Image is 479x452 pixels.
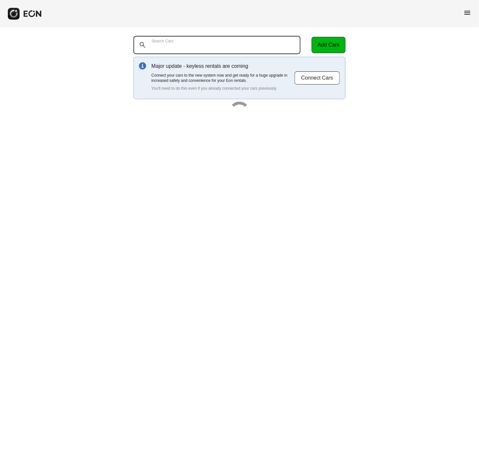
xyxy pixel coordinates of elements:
[151,73,294,83] p: Connect your cars to the new system now and get ready for a huge upgrade in increased safety and ...
[463,9,471,17] span: menu
[151,86,294,91] p: You'll need to do this even if you already connected your cars previously.
[139,62,146,69] img: info
[312,37,346,53] button: Add Cars
[152,38,174,44] label: Search Cars
[151,62,294,70] p: Major update - keyless rentals are coming
[294,71,340,85] button: Connect Cars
